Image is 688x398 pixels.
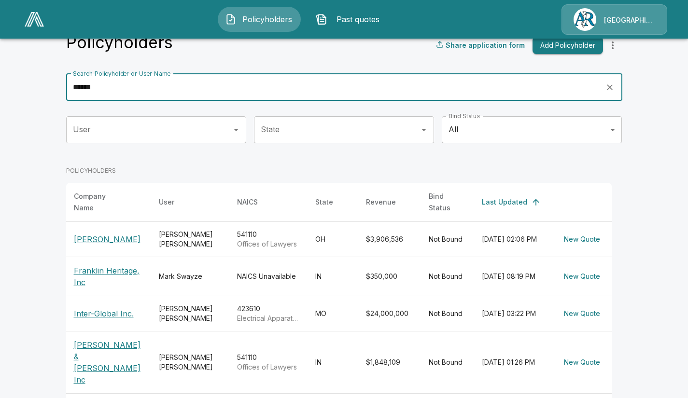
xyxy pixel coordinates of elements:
td: [DATE] 08:19 PM [474,257,552,296]
p: POLICYHOLDERS [66,166,612,175]
button: Add Policyholder [533,37,603,55]
p: [PERSON_NAME] & [PERSON_NAME] Inc [74,339,143,385]
td: [DATE] 01:26 PM [474,331,552,393]
div: 541110 [237,230,300,249]
span: Past quotes [331,14,384,25]
td: MO [308,296,358,331]
img: Policyholders Icon [225,14,237,25]
div: [PERSON_NAME] [PERSON_NAME] [159,353,222,372]
div: Revenue [366,196,396,208]
label: Bind Status [449,112,480,120]
img: AA Logo [25,12,44,27]
td: OH [308,221,358,257]
div: All [442,116,622,143]
div: Mark Swayze [159,272,222,281]
th: Bind Status [421,183,474,222]
div: 541110 [237,353,300,372]
p: Share application form [446,40,525,50]
p: Electrical Apparatus and Equipment, Wiring Supplies, and Related Equipment Merchant Wholesalers [237,314,300,323]
td: $1,848,109 [358,331,421,393]
a: Add Policyholder [529,37,603,55]
button: Policyholders IconPolicyholders [218,7,301,32]
img: Past quotes Icon [316,14,327,25]
button: New Quote [560,305,604,323]
div: Company Name [74,191,126,214]
td: [DATE] 03:22 PM [474,296,552,331]
div: State [315,196,333,208]
p: [PERSON_NAME] [74,233,143,245]
p: Offices of Lawyers [237,239,300,249]
button: Open [229,123,243,137]
button: New Quote [560,231,604,248]
td: [DATE] 02:06 PM [474,221,552,257]
div: Last Updated [482,196,527,208]
button: Open [417,123,431,137]
button: New Quote [560,268,604,286]
p: Inter-Global Inc. [74,308,143,319]
div: [PERSON_NAME] [PERSON_NAME] [159,230,222,249]
td: NAICS Unavailable [229,257,308,296]
label: Search Policyholder or User Name [73,69,170,78]
span: Policyholders [240,14,294,25]
div: User [159,196,174,208]
td: IN [308,257,358,296]
h4: Policyholders [66,32,173,53]
button: New Quote [560,354,604,371]
td: $350,000 [358,257,421,296]
div: 423610 [237,304,300,323]
p: Franklin Heritage, Inc [74,265,143,288]
td: Not Bound [421,296,474,331]
div: [PERSON_NAME] [PERSON_NAME] [159,304,222,323]
button: Past quotes IconPast quotes [309,7,392,32]
p: Offices of Lawyers [237,362,300,372]
td: IN [308,331,358,393]
button: more [603,36,622,55]
button: clear search [603,80,617,95]
td: Not Bound [421,221,474,257]
td: $3,906,536 [358,221,421,257]
td: Not Bound [421,257,474,296]
td: Not Bound [421,331,474,393]
div: NAICS [237,196,258,208]
td: $24,000,000 [358,296,421,331]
